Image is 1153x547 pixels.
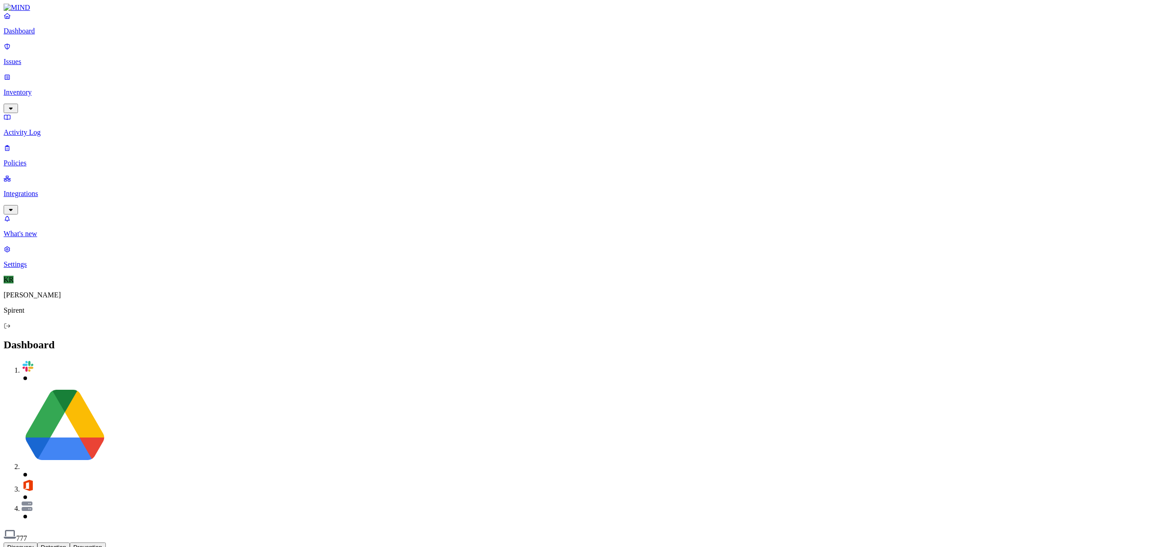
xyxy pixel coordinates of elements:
[4,159,1149,167] p: Policies
[4,144,1149,167] a: Policies
[4,113,1149,137] a: Activity Log
[4,12,1149,35] a: Dashboard
[22,383,108,469] img: svg%3e
[22,479,34,492] img: svg%3e
[4,214,1149,238] a: What's new
[4,88,1149,96] p: Inventory
[4,528,16,541] img: svg%3e
[4,260,1149,269] p: Settings
[4,73,1149,112] a: Inventory
[4,4,1149,12] a: MIND
[4,291,1149,299] p: [PERSON_NAME]
[4,245,1149,269] a: Settings
[22,360,34,373] img: svg%3e
[4,174,1149,213] a: Integrations
[22,501,32,511] img: svg%3e
[4,27,1149,35] p: Dashboard
[16,534,27,542] span: 777
[4,230,1149,238] p: What's new
[4,58,1149,66] p: Issues
[4,4,30,12] img: MIND
[4,128,1149,137] p: Activity Log
[4,42,1149,66] a: Issues
[4,339,1149,351] h2: Dashboard
[4,276,14,283] span: KR
[4,306,1149,315] p: Spirent
[4,190,1149,198] p: Integrations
